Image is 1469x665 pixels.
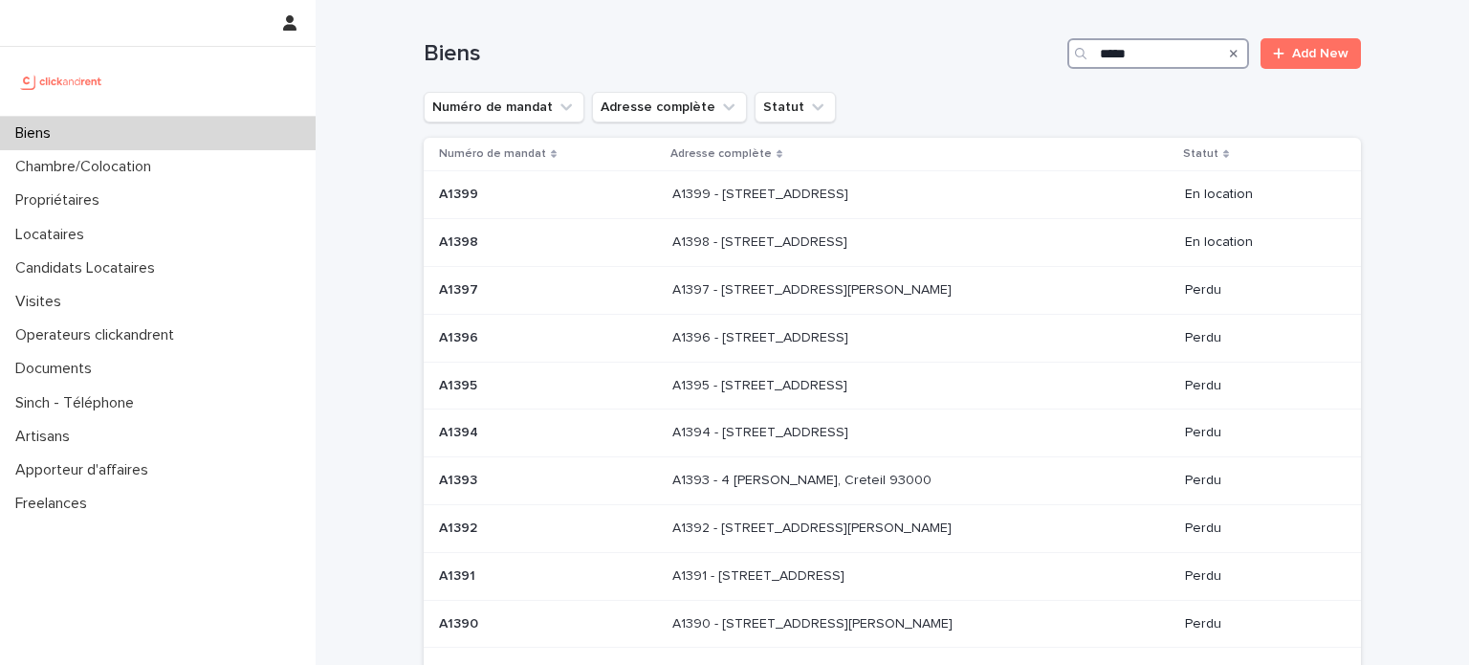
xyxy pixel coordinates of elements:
p: En location [1185,187,1330,203]
p: A1397 [439,278,482,299]
p: A1392 - 3 rue Eugène Delacroix, Epinay-Sur-Seine 93800 [672,517,955,537]
p: Numéro de mandat [439,144,546,165]
p: A1393 [439,469,481,489]
p: A1395 [439,374,481,394]
tr: A1397A1397 A1397 - [STREET_ADDRESS][PERSON_NAME]A1397 - [STREET_ADDRESS][PERSON_NAME] Perdu [424,266,1361,314]
img: UCB0brd3T0yccxBKYDjQ [15,62,108,100]
p: A1391 - 47 Rue de l'Essonne, Evry-Courcouronnes 91000 [672,565,848,585]
p: Propriétaires [8,191,115,210]
p: Perdu [1185,616,1330,632]
tr: A1390A1390 A1390 - [STREET_ADDRESS][PERSON_NAME]A1390 - [STREET_ADDRESS][PERSON_NAME] Perdu [424,600,1361,648]
p: A1391 [439,565,479,585]
tr: A1396A1396 A1396 - [STREET_ADDRESS]A1396 - [STREET_ADDRESS] Perdu [424,314,1361,362]
p: A1392 [439,517,481,537]
p: A1396 - [STREET_ADDRESS] [672,326,852,346]
tr: A1398A1398 A1398 - [STREET_ADDRESS]A1398 - [STREET_ADDRESS] En location [424,219,1361,267]
p: En location [1185,234,1330,251]
tr: A1393A1393 A1393 - 4 [PERSON_NAME], Creteil 93000A1393 - 4 [PERSON_NAME], Creteil 93000 Perdu [424,457,1361,505]
p: A1395 - [STREET_ADDRESS] [672,374,851,394]
p: A1396 [439,326,482,346]
input: Search [1067,38,1249,69]
p: Chambre/Colocation [8,158,166,176]
button: Numéro de mandat [424,92,584,122]
p: A1399 - [STREET_ADDRESS] [672,183,852,203]
p: A1394 - [STREET_ADDRESS] [672,421,852,441]
p: Perdu [1185,425,1330,441]
p: A1390 - 14 Rue Eugène Delacroix, Evry-Courcouronnes 91000 [672,612,956,632]
button: Statut [755,92,836,122]
tr: A1399A1399 A1399 - [STREET_ADDRESS]A1399 - [STREET_ADDRESS] En location [424,171,1361,219]
p: Apporteur d'affaires [8,461,164,479]
p: Perdu [1185,521,1330,537]
p: A1393 - 4 [PERSON_NAME], Creteil 93000 [672,469,935,489]
tr: A1394A1394 A1394 - [STREET_ADDRESS]A1394 - [STREET_ADDRESS] Perdu [424,410,1361,457]
p: Perdu [1185,330,1330,346]
p: Artisans [8,428,85,446]
p: A1397 - [STREET_ADDRESS][PERSON_NAME] [672,278,955,299]
button: Adresse complète [592,92,747,122]
span: Add New [1292,47,1348,60]
p: Candidats Locataires [8,259,170,277]
p: Operateurs clickandrent [8,326,189,344]
p: A1390 [439,612,482,632]
p: Documents [8,360,107,378]
p: Perdu [1185,282,1330,299]
p: Sinch - Téléphone [8,394,149,412]
p: Perdu [1185,568,1330,585]
tr: A1391A1391 A1391 - [STREET_ADDRESS]A1391 - [STREET_ADDRESS] Perdu [424,552,1361,600]
p: A1398 - 47 Boulevard Voltaire, Asnières-sur-Seine 92600 [672,231,851,251]
p: Biens [8,124,66,143]
p: Statut [1183,144,1218,165]
p: Perdu [1185,473,1330,489]
p: Adresse complète [670,144,772,165]
h1: Biens [424,40,1060,68]
p: Locataires [8,226,99,244]
p: Visites [8,293,77,311]
a: Add New [1261,38,1361,69]
p: Perdu [1185,378,1330,394]
p: A1394 [439,421,482,441]
tr: A1392A1392 A1392 - [STREET_ADDRESS][PERSON_NAME]A1392 - [STREET_ADDRESS][PERSON_NAME] Perdu [424,504,1361,552]
p: A1399 [439,183,482,203]
tr: A1395A1395 A1395 - [STREET_ADDRESS]A1395 - [STREET_ADDRESS] Perdu [424,362,1361,410]
p: A1398 [439,231,482,251]
p: Freelances [8,495,102,513]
